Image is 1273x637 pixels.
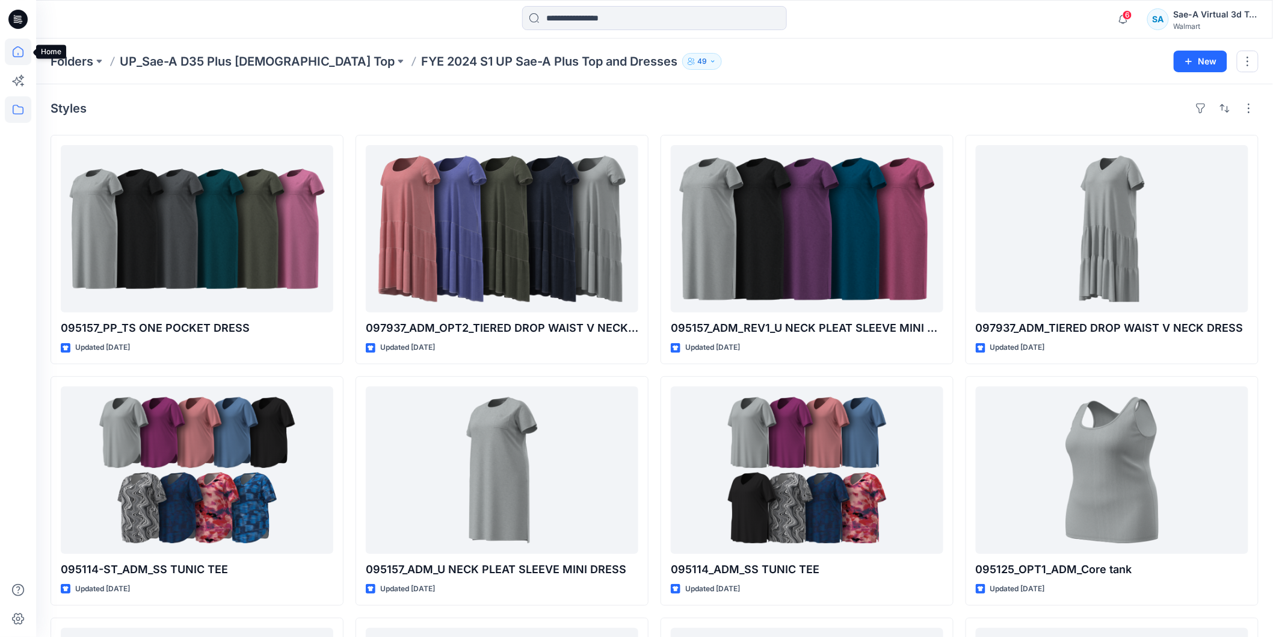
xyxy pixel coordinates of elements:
p: Updated [DATE] [685,341,740,354]
div: Walmart [1174,22,1258,31]
a: 095157_ADM_REV1_U NECK PLEAT SLEEVE MINI DRESS [671,145,943,312]
p: 095114_ADM_SS TUNIC TEE [671,561,943,578]
a: 097937_ADM_OPT2_TIERED DROP WAIST V NECK DRESS [366,145,638,312]
button: 49 [682,53,722,70]
a: UP_Sae-A D35 Plus [DEMOGRAPHIC_DATA] Top [120,53,395,70]
span: 6 [1123,10,1132,20]
p: 095125_OPT1_ADM_Core tank [976,561,1248,578]
p: 095157_PP_TS ONE POCKET DRESS [61,320,333,337]
a: 095157_PP_TS ONE POCKET DRESS [61,145,333,312]
p: FYE 2024 S1 UP Sae-A Plus Top and Dresses [421,53,677,70]
a: 095125_OPT1_ADM_Core tank [976,387,1248,554]
div: SA [1147,8,1169,30]
p: Updated [DATE] [685,583,740,595]
button: New [1174,51,1227,72]
a: 095114-ST_ADM_SS TUNIC TEE [61,387,333,554]
p: Updated [DATE] [990,341,1045,354]
p: 097937_ADM_TIERED DROP WAIST V NECK DRESS [976,320,1248,337]
a: 097937_ADM_TIERED DROP WAIST V NECK DRESS [976,145,1248,312]
p: Updated [DATE] [990,583,1045,595]
a: Folders [51,53,93,70]
p: 095157_ADM_U NECK PLEAT SLEEVE MINI DRESS [366,561,638,578]
p: 095114-ST_ADM_SS TUNIC TEE [61,561,333,578]
div: Sae-A Virtual 3d Team [1174,7,1258,22]
p: 097937_ADM_OPT2_TIERED DROP WAIST V NECK DRESS [366,320,638,337]
p: Updated [DATE] [75,583,130,595]
p: Updated [DATE] [380,583,435,595]
h4: Styles [51,101,87,116]
a: 095114_ADM_SS TUNIC TEE [671,387,943,554]
p: 49 [697,55,707,68]
a: 095157_ADM_U NECK PLEAT SLEEVE MINI DRESS [366,387,638,554]
p: 095157_ADM_REV1_U NECK PLEAT SLEEVE MINI DRESS [671,320,943,337]
p: Updated [DATE] [380,341,435,354]
p: Updated [DATE] [75,341,130,354]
